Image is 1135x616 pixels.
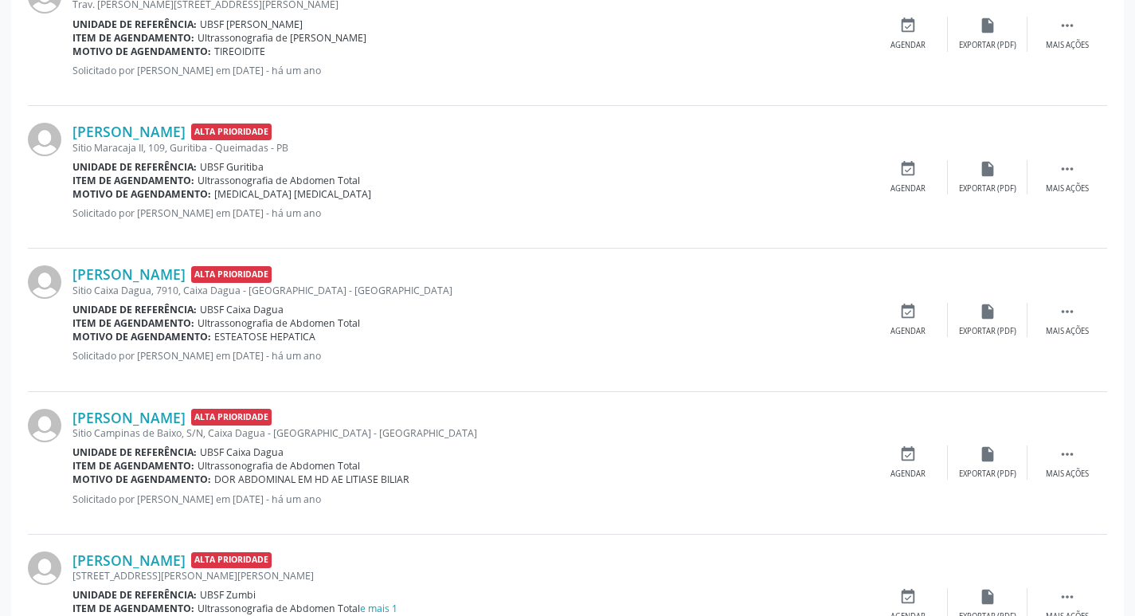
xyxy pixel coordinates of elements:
span: UBSF Guritiba [200,160,264,174]
div: Sitio Caixa Dagua, 7910, Caixa Dagua - [GEOGRAPHIC_DATA] - [GEOGRAPHIC_DATA] [72,284,868,297]
span: UBSF [PERSON_NAME] [200,18,303,31]
div: Mais ações [1046,326,1089,337]
div: Exportar (PDF) [959,40,1016,51]
i:  [1059,160,1076,178]
img: img [28,265,61,299]
a: [PERSON_NAME] [72,123,186,140]
b: Motivo de agendamento: [72,473,211,486]
i: event_available [899,160,917,178]
span: Ultrassonografia de Abdomen Total [198,316,360,330]
div: Exportar (PDF) [959,326,1016,337]
span: DOR ABDOMINAL EM HD AE LITIASE BILIAR [214,473,409,486]
div: Agendar [890,40,926,51]
i: event_available [899,445,917,463]
b: Item de agendamento: [72,174,194,187]
i: event_available [899,588,917,606]
span: UBSF Zumbi [200,588,256,602]
div: Exportar (PDF) [959,469,1016,480]
b: Unidade de referência: [72,18,197,31]
i:  [1059,17,1076,34]
span: Alta Prioridade [191,124,272,140]
span: Ultrassonografia de Abdomen Total [198,174,360,187]
div: [STREET_ADDRESS][PERSON_NAME][PERSON_NAME] [72,569,868,583]
a: e mais 1 [360,602,397,615]
span: Ultrassonografia de Abdomen Total [198,602,397,615]
b: Item de agendamento: [72,31,194,45]
a: [PERSON_NAME] [72,265,186,283]
b: Item de agendamento: [72,459,194,473]
div: Mais ações [1046,469,1089,480]
i: insert_drive_file [979,17,996,34]
div: Agendar [890,326,926,337]
b: Motivo de agendamento: [72,45,211,58]
b: Unidade de referência: [72,588,197,602]
span: TIREOIDITE [214,45,265,58]
span: Alta Prioridade [191,266,272,283]
i: insert_drive_file [979,445,996,463]
i: insert_drive_file [979,588,996,606]
a: [PERSON_NAME] [72,551,186,569]
b: Motivo de agendamento: [72,330,211,343]
span: UBSF Caixa Dagua [200,303,284,316]
div: Mais ações [1046,183,1089,194]
p: Solicitado por [PERSON_NAME] em [DATE] - há um ano [72,64,868,77]
span: UBSF Caixa Dagua [200,445,284,459]
b: Unidade de referência: [72,160,197,174]
p: Solicitado por [PERSON_NAME] em [DATE] - há um ano [72,492,868,506]
div: Sitio Campinas de Baixo, S/N, Caixa Dagua - [GEOGRAPHIC_DATA] - [GEOGRAPHIC_DATA] [72,426,868,440]
b: Motivo de agendamento: [72,187,211,201]
p: Solicitado por [PERSON_NAME] em [DATE] - há um ano [72,206,868,220]
span: Ultrassonografia de Abdomen Total [198,459,360,473]
a: [PERSON_NAME] [72,409,186,426]
span: ESTEATOSE HEPATICA [214,330,315,343]
i:  [1059,588,1076,606]
i: insert_drive_file [979,303,996,320]
div: Agendar [890,183,926,194]
span: Alta Prioridade [191,409,272,426]
span: Alta Prioridade [191,552,272,569]
i:  [1059,303,1076,320]
p: Solicitado por [PERSON_NAME] em [DATE] - há um ano [72,349,868,363]
b: Item de agendamento: [72,602,194,615]
i:  [1059,445,1076,463]
i: event_available [899,17,917,34]
div: Agendar [890,469,926,480]
div: Sitio Maracaja II, 109, Guritiba - Queimadas - PB [72,141,868,155]
i: insert_drive_file [979,160,996,178]
span: [MEDICAL_DATA] [MEDICAL_DATA] [214,187,371,201]
img: img [28,123,61,156]
i: event_available [899,303,917,320]
span: Ultrassonografia de [PERSON_NAME] [198,31,366,45]
b: Unidade de referência: [72,445,197,459]
b: Unidade de referência: [72,303,197,316]
div: Mais ações [1046,40,1089,51]
img: img [28,409,61,442]
div: Exportar (PDF) [959,183,1016,194]
b: Item de agendamento: [72,316,194,330]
